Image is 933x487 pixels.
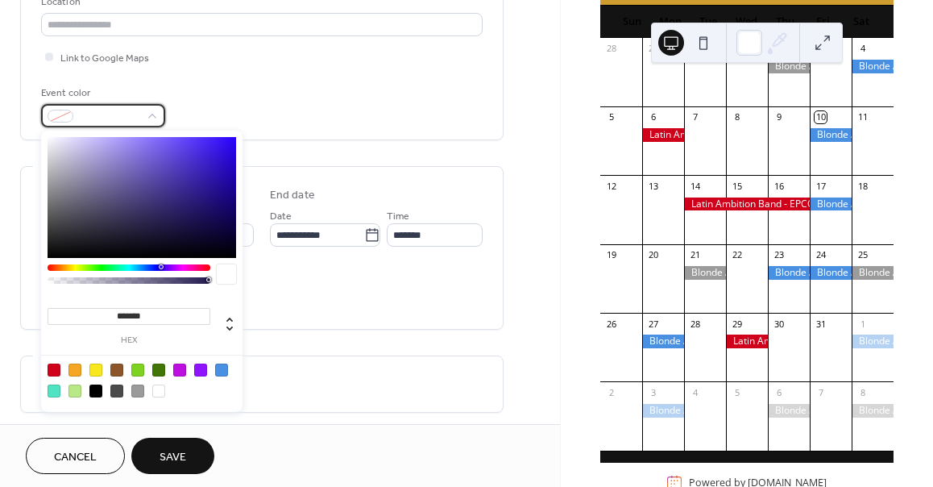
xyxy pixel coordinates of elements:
div: Sun [613,6,651,38]
div: 25 [856,249,869,261]
div: 9 [773,111,785,123]
span: Save [160,449,186,466]
div: 7 [815,386,827,398]
div: 29 [647,43,659,55]
div: 23 [773,249,785,261]
button: Save [131,438,214,474]
div: 26 [605,318,617,330]
div: #FFFFFF [152,385,165,398]
button: Cancel [26,438,125,474]
div: #4A4A4A [110,385,123,398]
span: Link to Google Maps [60,50,149,67]
div: #417505 [152,364,165,377]
div: Wed [728,6,765,38]
div: 1 [856,318,869,330]
div: 24 [815,249,827,261]
div: 16 [773,180,785,192]
div: 13 [647,180,659,192]
div: 20 [647,249,659,261]
div: #7ED321 [131,364,144,377]
div: #BD10E0 [173,364,186,377]
div: Blonde Ambition Band - PRIVATE EVENT [768,60,810,73]
div: #9B9B9B [131,385,144,398]
div: 28 [689,318,701,330]
div: Blonde Ambition Band - the Villages Brownwood Hometown Halloween - 7-10p [768,266,810,280]
div: Blonde Ambition Band - OPEN TO THE PUBLIC - The Villages Lake Sumter Landing - 5-9p [642,335,684,348]
div: Blonde Ambition Band - PRIVATE EVENT [852,404,894,418]
div: Blonde Ambition Band - OPEN TO THE PUBLIC - The Villages Spanish Springs - 5-9p [852,60,894,73]
div: 22 [731,249,743,261]
div: Tue [690,6,728,38]
div: Blonde Ambition Band - OPEN TO THE PUBLIC - UCF Ignite the Knight - 6-8:30p [810,198,852,211]
div: 5 [731,386,743,398]
div: Thu [766,6,804,38]
div: 6 [773,386,785,398]
div: #4A90E2 [215,364,228,377]
div: 15 [731,180,743,192]
span: Cancel [54,449,97,466]
div: 6 [647,111,659,123]
div: Latin Ambition Band - OPEN TO THE PUBLIC - The Villages Brownwood - Car Show! - 5-9p [642,128,684,142]
div: Latin Ambition Band - EPCOT Food and Wine Festival! - OPEN TO THE PUBLIC [684,198,810,211]
div: Blonde Ambition Band - PRIVATE EVENT [684,266,726,280]
div: 18 [856,180,869,192]
div: Blonde Ambition Band - PRIVATE EVENT [768,404,810,418]
div: 21 [689,249,701,261]
div: Blonde Ambition Band - PRIVATE EVENT [852,266,894,280]
div: 28 [605,43,617,55]
div: 19 [605,249,617,261]
div: 4 [856,43,869,55]
div: 14 [689,180,701,192]
div: Blonde Ambition Band - OPEN TO THE PUBLIC - Boxi Park in Lake Nona - GLOW PARTY - 7p-11p [852,335,894,348]
div: #D0021B [48,364,60,377]
div: 30 [773,318,785,330]
div: Latin Ambition Band - OPEN TO THE PUBLIC - The Villages Spanish Springs - 5-9p [726,335,768,348]
div: 12 [605,180,617,192]
div: 11 [856,111,869,123]
div: Fri [804,6,842,38]
div: Blonde Ambition Band - Daytona Margaritaville Latitudes - 7-10p [810,128,852,142]
div: 31 [815,318,827,330]
div: #50E3C2 [48,385,60,398]
span: Date [270,208,292,225]
div: Mon [651,6,689,38]
div: 8 [731,111,743,123]
div: Blonde Ambition Band - OPEN TO THE PUBLIC - The Villages Lake Sumter Landing - 5-9p [642,404,684,418]
div: Blonde Ambition Band - OPEN TO THE PUBLIC.- Universal CityWalk - 9p-11:45p [810,266,852,280]
div: 10 [815,111,827,123]
div: 3 [647,386,659,398]
div: 17 [815,180,827,192]
div: 5 [605,111,617,123]
span: Time [387,208,409,225]
div: #F8E71C [89,364,102,377]
div: #8B572A [110,364,123,377]
div: Event color [41,85,162,102]
div: #9013FE [194,364,207,377]
div: #B8E986 [68,385,81,398]
label: hex [48,336,210,345]
div: 7 [689,111,701,123]
div: End date [270,187,315,204]
div: 8 [856,386,869,398]
div: 27 [647,318,659,330]
div: 29 [731,318,743,330]
div: #000000 [89,385,102,398]
div: #F5A623 [68,364,81,377]
div: 4 [689,386,701,398]
div: Sat [843,6,881,38]
div: 2 [605,386,617,398]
